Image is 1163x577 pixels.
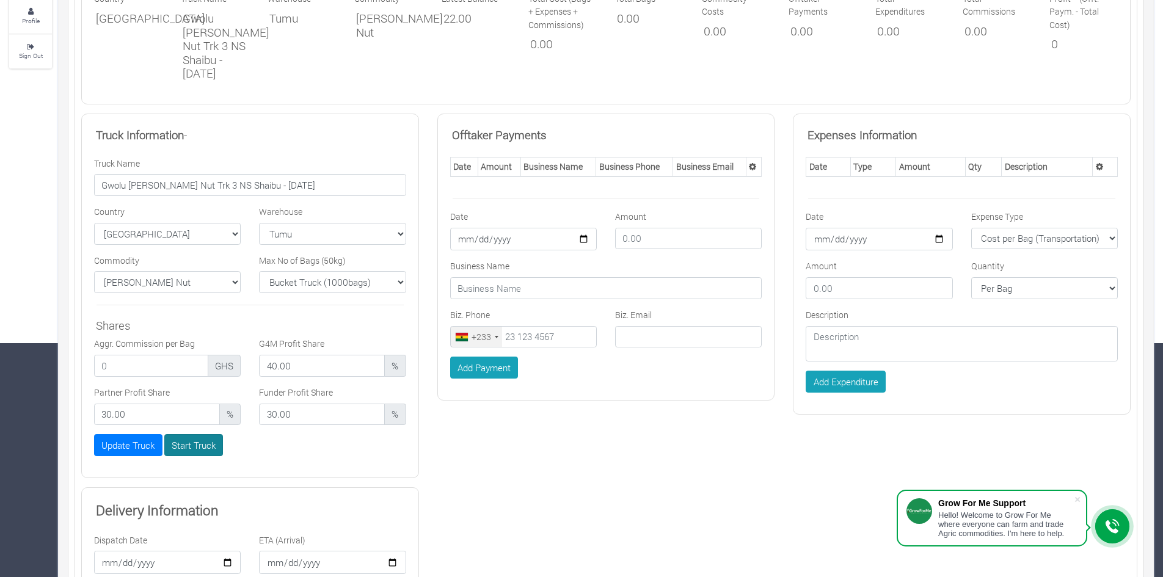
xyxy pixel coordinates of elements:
[94,551,241,574] input: Dispatch Time
[94,386,170,399] label: Partner Profit Share
[384,404,406,426] span: %
[94,254,139,267] label: Commodity
[596,157,673,176] th: Business Phone
[806,371,886,393] button: Add Expenditure
[450,228,597,251] input: Date
[806,308,848,321] label: Description
[269,12,334,26] h5: Tumu
[938,498,1074,508] div: Grow For Me Support
[208,355,241,377] span: GHS
[164,434,224,456] button: Start Truck
[1002,157,1093,176] th: Description
[806,210,823,223] label: Date
[22,16,40,25] small: Profile
[19,51,43,60] small: Sign Out
[94,337,195,350] label: Aggr. Commission per Bag
[806,259,837,272] label: Amount
[450,326,597,348] input: 23 123 4567
[443,12,508,26] h5: 22.00
[615,228,762,250] input: 0.00
[1051,37,1116,51] h5: 0
[615,308,652,321] label: Biz. Email
[219,404,241,426] span: %
[450,210,468,223] label: Date
[259,254,346,267] label: Max No of Bags (50kg)
[450,277,762,299] input: Business Name
[806,157,851,176] th: Date
[673,157,746,176] th: Business Email
[472,330,491,343] div: +233
[938,510,1074,538] div: Hello! Welcome to Grow For Me where everyone can farm and trade Agric commodities. I'm here to help.
[259,404,385,426] input: 0
[450,357,519,379] button: Add Payment
[96,12,161,26] h5: [GEOGRAPHIC_DATA]
[259,551,406,574] input: ETA (Arrival)
[96,501,219,519] b: Delivery Information
[384,355,406,377] span: %
[259,205,302,218] label: Warehouse
[971,259,1004,272] label: Quantity
[259,355,385,377] input: 0
[478,157,520,176] th: Amount
[450,308,490,321] label: Biz. Phone
[877,24,942,38] h5: 0.00
[94,404,220,426] input: 0
[259,534,305,546] label: ETA (Arrival)
[808,127,917,142] b: Expenses Information
[806,228,952,251] input: Date
[96,127,184,142] b: Truck Information
[450,259,509,272] label: Business Name
[806,277,952,299] input: 0.00
[451,327,502,347] div: Ghana (Gaana): +233
[259,337,324,350] label: G4M Profit Share
[704,24,768,38] h5: 0.00
[520,157,596,176] th: Business Name
[96,128,404,142] h5: -
[259,386,333,399] label: Funder Profit Share
[965,157,1002,176] th: Qty
[790,24,855,38] h5: 0.00
[617,12,682,26] h5: 0.00
[94,434,162,456] button: Update Truck
[530,37,595,51] h5: 0.00
[94,534,147,546] label: Dispatch Date
[971,210,1023,223] label: Expense Type
[183,12,247,81] h5: Gwolu [PERSON_NAME] Nut Trk 3 NS Shaibu - [DATE]
[452,127,547,142] b: Offtaker Payments
[356,12,421,39] h5: [PERSON_NAME] Nut
[94,205,125,218] label: Country
[94,174,406,196] input: Enter Truck Name
[94,355,208,377] input: 0
[96,319,404,333] h5: Shares
[850,157,895,176] th: Type
[9,35,52,68] a: Sign Out
[896,157,965,176] th: Amount
[94,157,140,170] label: Truck Name
[964,24,1029,38] h5: 0.00
[450,157,478,176] th: Date
[615,210,646,223] label: Amount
